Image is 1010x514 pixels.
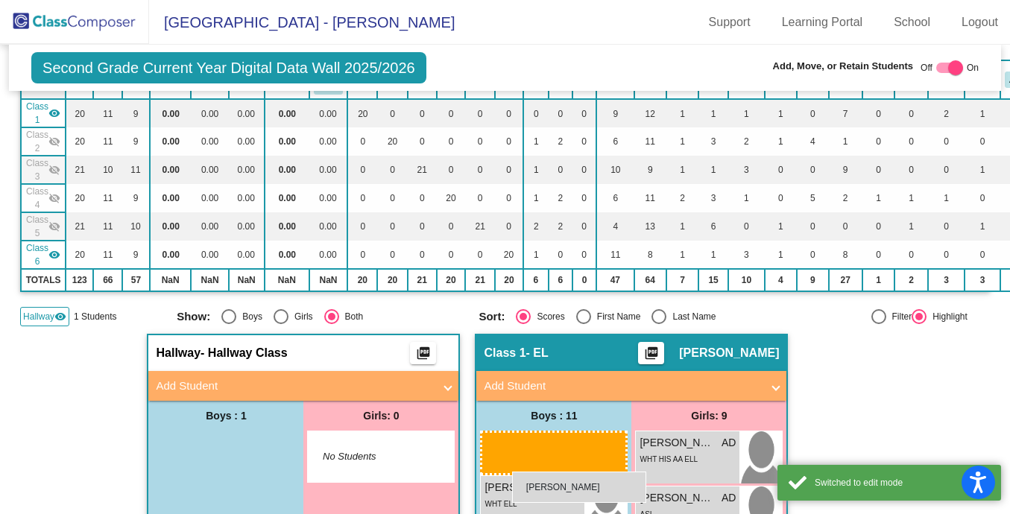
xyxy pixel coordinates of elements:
div: Filter [886,310,912,323]
td: NaN [229,269,265,291]
td: 1 [965,212,1000,241]
td: 0.00 [309,127,347,156]
td: 0 [894,127,928,156]
td: 4 [797,127,829,156]
span: - Hallway Class [201,346,288,361]
td: 0 [862,99,895,127]
td: 123 [66,269,93,291]
mat-icon: visibility_off [48,164,60,176]
td: 0 [797,99,829,127]
td: 1 [965,99,1000,127]
span: AD [566,480,581,495]
td: 2 [549,184,573,212]
td: 1 [894,212,928,241]
mat-panel-title: Add Student [484,378,761,395]
td: 0 [377,184,407,212]
td: 7 [829,99,862,127]
span: [GEOGRAPHIC_DATA] - [PERSON_NAME] [149,10,455,34]
td: 11 [122,156,150,184]
td: 2 [549,127,573,156]
span: Show: [177,310,210,323]
div: Highlight [927,310,968,323]
td: 0.00 [191,156,228,184]
td: 21 [465,212,495,241]
td: Elena Ra - SPED [21,127,66,156]
td: 21 [465,269,495,291]
td: 0.00 [265,99,309,127]
td: 2 [666,184,699,212]
span: Hallway [23,310,54,323]
td: 0 [572,127,596,156]
div: Boys [236,310,262,323]
span: Off [921,61,932,74]
td: 0.00 [265,127,309,156]
span: AD [722,435,736,451]
td: 0 [728,212,765,241]
td: 0 [377,241,407,269]
span: No Students [323,449,416,464]
td: 0 [928,156,965,184]
td: 0.00 [150,241,192,269]
td: 0 [465,127,495,156]
td: 0 [408,241,437,269]
td: 66 [93,269,122,291]
td: 3 [698,184,728,212]
td: Lisa Crowley - AUT [21,156,66,184]
td: 1 [728,99,765,127]
td: 0 [437,241,466,269]
td: 15 [698,269,728,291]
div: Boys : 11 [476,401,631,431]
td: 13 [634,212,666,241]
span: AD [722,490,736,506]
td: 1 [862,269,895,291]
td: 9 [122,127,150,156]
td: 0.00 [265,156,309,184]
td: 4 [596,212,634,241]
td: 0 [862,241,895,269]
td: 0.00 [309,156,347,184]
mat-icon: visibility_off [48,220,60,232]
div: Girls [288,310,313,323]
td: 64 [634,269,666,291]
td: 0 [408,127,437,156]
td: 7 [666,269,699,291]
td: NaN [150,269,192,291]
mat-icon: picture_as_pdf [414,346,432,367]
td: 1 [765,99,797,127]
td: 9 [122,99,150,127]
td: 11 [93,184,122,212]
td: 1 [523,241,549,269]
td: Alyse Donohoe - EL [21,99,66,127]
td: 0 [465,184,495,212]
td: 0 [572,184,596,212]
td: 0.00 [150,212,192,241]
td: 27 [829,269,862,291]
td: 0 [347,184,377,212]
td: 0 [408,212,437,241]
td: 1 [666,99,699,127]
td: 2 [894,269,928,291]
td: 0 [965,241,1000,269]
div: Switched to edit mode [815,476,990,489]
td: 9 [797,269,829,291]
td: 2 [549,212,573,241]
td: 0.00 [150,127,192,156]
td: 1 [523,127,549,156]
td: 0.00 [229,99,265,127]
td: 0.00 [191,184,228,212]
td: 0 [408,99,437,127]
td: 0.00 [309,241,347,269]
td: NaN [309,269,347,291]
td: 1 [765,241,797,269]
mat-radio-group: Select an option [479,309,769,324]
td: 0 [495,212,523,241]
span: Class 5 [26,213,48,240]
td: 9 [596,99,634,127]
div: Scores [531,310,564,323]
mat-icon: visibility_off [48,192,60,204]
td: 3 [698,127,728,156]
td: 2 [928,99,965,127]
td: 20 [437,184,466,212]
td: 0.00 [191,127,228,156]
a: School [882,10,942,34]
